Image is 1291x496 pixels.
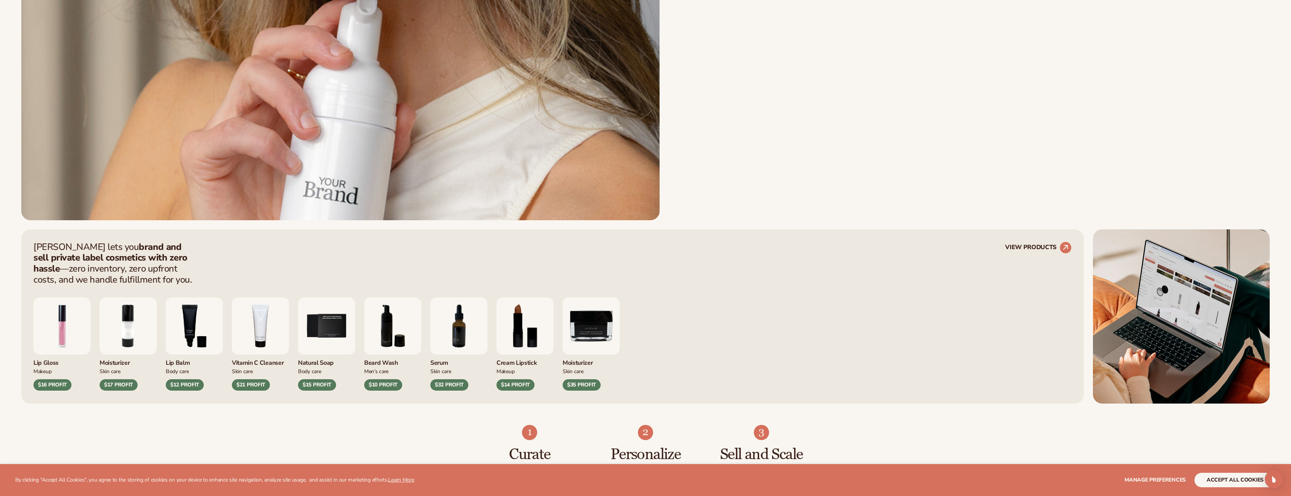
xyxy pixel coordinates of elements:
div: Serum [430,355,487,367]
div: Lip Gloss [33,355,90,367]
button: accept all cookies [1194,473,1276,487]
div: Skin Care [563,367,620,375]
div: Skin Care [100,367,157,375]
img: Smoothing lip balm. [166,297,223,355]
div: Body Care [298,367,355,375]
img: Vitamin c cleanser. [232,297,289,355]
div: Vitamin C Cleanser [232,355,289,367]
img: Luxury cream lipstick. [496,297,554,355]
img: Pink lip gloss. [33,297,90,355]
div: Skin Care [430,367,487,375]
div: Makeup [496,367,554,375]
img: Shopify Image 4 [522,425,537,440]
p: By clicking "Accept All Cookies", you agree to the storing of cookies on your device to enhance s... [15,477,414,483]
span: Manage preferences [1124,476,1186,483]
img: Nature bar of soap. [298,297,355,355]
div: 1 / 9 [33,297,90,391]
p: [PERSON_NAME] lets you —zero inventory, zero upfront costs, and we handle fulfillment for you. [33,242,197,285]
div: Beard Wash [364,355,421,367]
div: 7 / 9 [430,297,487,391]
div: 8 / 9 [496,297,554,391]
div: Moisturizer [100,355,157,367]
div: 2 / 9 [100,297,157,391]
div: $35 PROFIT [563,379,601,391]
div: 9 / 9 [563,297,620,391]
div: $10 PROFIT [364,379,402,391]
div: 3 / 9 [166,297,223,391]
button: Manage preferences [1124,473,1186,487]
img: Shopify Image 6 [754,425,769,440]
img: Moisturizing lotion. [100,297,157,355]
img: Foaming beard wash. [364,297,421,355]
h3: Sell and Scale [718,446,804,463]
div: Makeup [33,367,90,375]
strong: brand and sell private label cosmetics with zero hassle [33,241,187,275]
a: VIEW PRODUCTS [1005,242,1072,254]
h3: Personalize [603,446,688,463]
div: 5 / 9 [298,297,355,391]
div: Cream Lipstick [496,355,554,367]
div: Men’s Care [364,367,421,375]
div: $21 PROFIT [232,379,270,391]
div: Skin Care [232,367,289,375]
img: Shopify Image 5 [638,425,653,440]
div: $17 PROFIT [100,379,138,391]
div: Open Intercom Messenger [1265,470,1283,488]
div: $12 PROFIT [166,379,204,391]
div: Moisturizer [563,355,620,367]
div: Natural Soap [298,355,355,367]
div: $16 PROFIT [33,379,71,391]
a: Learn More [388,476,414,483]
div: $14 PROFIT [496,379,534,391]
div: Body Care [166,367,223,375]
img: Shopify Image 2 [1093,229,1270,404]
div: 4 / 9 [232,297,289,391]
h3: Curate [487,446,573,463]
img: Moisturizer. [563,297,620,355]
div: 6 / 9 [364,297,421,391]
img: Collagen and retinol serum. [430,297,487,355]
div: Lip Balm [166,355,223,367]
div: $32 PROFIT [430,379,468,391]
div: $15 PROFIT [298,379,336,391]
